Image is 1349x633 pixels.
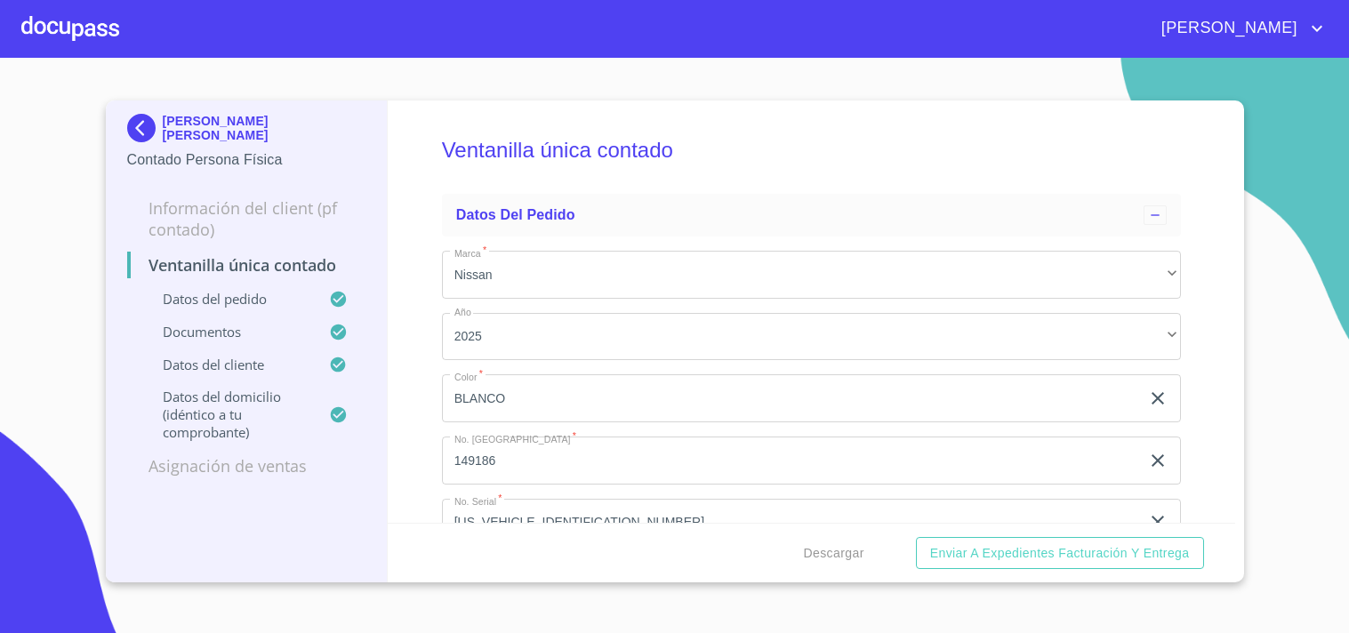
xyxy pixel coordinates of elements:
[456,207,575,222] span: Datos del pedido
[442,251,1181,299] div: Nissan
[1148,14,1328,43] button: account of current user
[1147,511,1168,533] button: clear input
[442,194,1181,236] div: Datos del pedido
[1148,14,1306,43] span: [PERSON_NAME]
[127,455,366,477] p: Asignación de Ventas
[127,114,366,149] div: [PERSON_NAME] [PERSON_NAME]
[930,542,1190,565] span: Enviar a Expedientes Facturación y Entrega
[127,254,366,276] p: Ventanilla única contado
[127,356,330,373] p: Datos del cliente
[127,388,330,441] p: Datos del domicilio (idéntico a tu comprobante)
[163,114,366,142] p: [PERSON_NAME] [PERSON_NAME]
[127,149,366,171] p: Contado Persona Física
[442,114,1181,187] h5: Ventanilla única contado
[797,537,871,570] button: Descargar
[127,323,330,341] p: Documentos
[804,542,864,565] span: Descargar
[127,290,330,308] p: Datos del pedido
[127,114,163,142] img: Docupass spot blue
[127,197,366,240] p: Información del Client (PF contado)
[442,313,1181,361] div: 2025
[1147,388,1168,409] button: clear input
[916,537,1204,570] button: Enviar a Expedientes Facturación y Entrega
[1147,450,1168,471] button: clear input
